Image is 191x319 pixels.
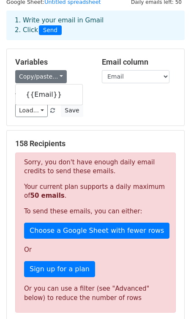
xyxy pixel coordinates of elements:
iframe: Chat Widget [149,278,191,319]
a: Sign up for a plan [24,261,95,277]
div: Or you can use a filter (see "Advanced" below) to reduce the number of rows [24,284,167,303]
span: Send [39,25,62,35]
a: Load... [15,104,48,117]
p: Sorry, you don't have enough daily email credits to send these emails. [24,158,167,176]
a: {{Email}} [16,88,82,101]
button: Save [61,104,83,117]
p: To send these emails, you can either: [24,207,167,216]
strong: 50 emails [30,192,64,199]
a: Copy/paste... [15,70,67,83]
a: Choose a Google Sheet with fewer rows [24,223,169,239]
p: Or [24,245,167,254]
div: 1. Write your email in Gmail 2. Click [8,16,183,35]
h5: Variables [15,57,89,67]
h5: Email column [102,57,176,67]
p: Your current plan supports a daily maximum of . [24,183,167,200]
h5: 158 Recipients [15,139,176,148]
